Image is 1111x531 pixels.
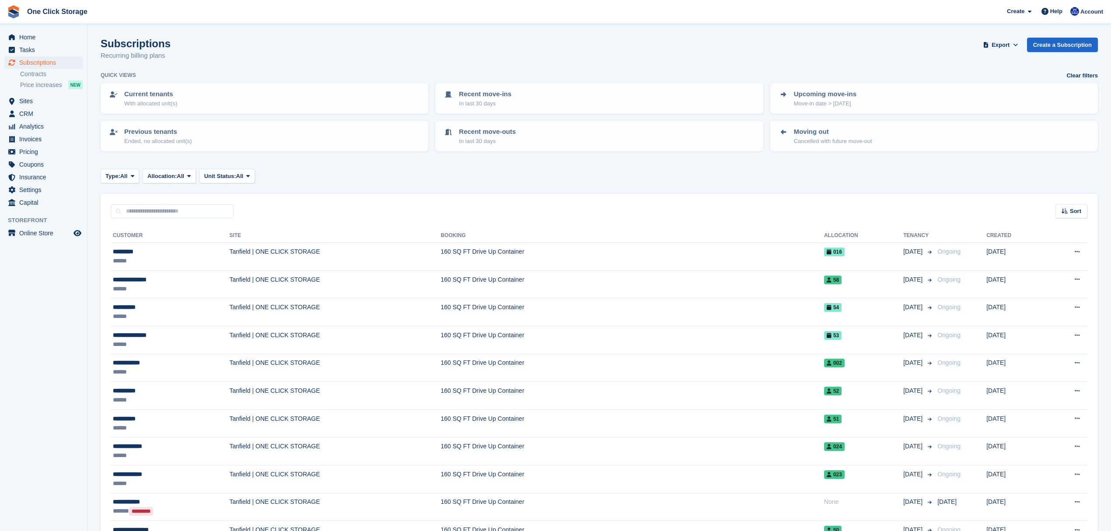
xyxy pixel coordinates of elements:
span: 024 [824,442,845,451]
a: Previous tenants Ended, no allocated unit(s) [101,122,427,150]
span: All [120,172,128,181]
span: [DATE] [903,358,924,367]
p: Ended, no allocated unit(s) [124,137,192,146]
a: menu [4,95,83,107]
th: Tenancy [903,229,934,243]
th: Customer [111,229,229,243]
td: 160 SQ FT Drive Up Container [440,243,824,271]
span: Subscriptions [19,56,72,69]
td: [DATE] [986,298,1045,326]
span: [DATE] [937,498,957,505]
span: Capital [19,196,72,209]
span: 53 [824,331,842,340]
td: [DATE] [986,326,1045,354]
span: Sort [1070,207,1081,216]
span: Ongoing [937,471,961,478]
td: Tanfield | ONE CLICK STORAGE [229,270,440,298]
p: Recurring billing plans [101,51,171,61]
span: Pricing [19,146,72,158]
div: None [824,497,903,507]
td: 160 SQ FT Drive Up Container [440,270,824,298]
span: [DATE] [903,386,924,395]
img: Thomas [1070,7,1079,16]
p: Move-in date > [DATE] [794,99,856,108]
span: Ongoing [937,415,961,422]
span: Home [19,31,72,43]
span: [DATE] [903,414,924,423]
button: Type: All [101,169,139,183]
a: Upcoming move-ins Move-in date > [DATE] [771,84,1097,113]
td: [DATE] [986,465,1045,493]
span: Account [1080,7,1103,16]
td: [DATE] [986,493,1045,521]
span: Ongoing [937,276,961,283]
p: Upcoming move-ins [794,89,856,99]
td: [DATE] [986,437,1045,465]
span: Help [1050,7,1062,16]
p: In last 30 days [459,99,511,108]
h1: Subscriptions [101,38,171,49]
span: Price increases [20,81,62,89]
a: menu [4,171,83,183]
td: Tanfield | ONE CLICK STORAGE [229,493,440,521]
td: Tanfield | ONE CLICK STORAGE [229,437,440,465]
p: Cancelled with future move-out [794,137,872,146]
td: 160 SQ FT Drive Up Container [440,354,824,382]
td: Tanfield | ONE CLICK STORAGE [229,326,440,354]
span: Tasks [19,44,72,56]
a: menu [4,196,83,209]
a: menu [4,108,83,120]
a: Contracts [20,70,83,78]
span: Ongoing [937,359,961,366]
td: Tanfield | ONE CLICK STORAGE [229,243,440,271]
a: One Click Storage [24,4,91,19]
span: Ongoing [937,443,961,450]
td: 160 SQ FT Drive Up Container [440,465,824,493]
td: Tanfield | ONE CLICK STORAGE [229,409,440,437]
td: 160 SQ FT Drive Up Container [440,326,824,354]
span: Export [992,41,1010,49]
span: [DATE] [903,442,924,451]
span: Sites [19,95,72,107]
span: 54 [824,303,842,312]
a: menu [4,31,83,43]
th: Booking [440,229,824,243]
td: [DATE] [986,382,1045,410]
a: Moving out Cancelled with future move-out [771,122,1097,150]
span: Ongoing [937,304,961,311]
span: [DATE] [903,303,924,312]
td: [DATE] [986,270,1045,298]
th: Allocation [824,229,903,243]
a: menu [4,44,83,56]
span: [DATE] [903,470,924,479]
th: Site [229,229,440,243]
span: Analytics [19,120,72,133]
p: Recent move-outs [459,127,516,137]
td: 160 SQ FT Drive Up Container [440,409,824,437]
span: Unit Status: [204,172,236,181]
p: With allocated unit(s) [124,99,177,108]
span: Storefront [8,216,87,225]
a: menu [4,133,83,145]
p: Current tenants [124,89,177,99]
a: menu [4,120,83,133]
td: 160 SQ FT Drive Up Container [440,298,824,326]
p: Recent move-ins [459,89,511,99]
a: Create a Subscription [1027,38,1098,52]
td: [DATE] [986,243,1045,271]
span: 52 [824,387,842,395]
a: Clear filters [1066,71,1098,80]
td: [DATE] [986,354,1045,382]
span: 58 [824,276,842,284]
h6: Quick views [101,71,136,79]
td: Tanfield | ONE CLICK STORAGE [229,382,440,410]
span: [DATE] [903,247,924,256]
th: Created [986,229,1045,243]
span: Ongoing [937,248,961,255]
div: NEW [68,80,83,89]
span: Ongoing [937,332,961,339]
span: Settings [19,184,72,196]
span: [DATE] [903,275,924,284]
button: Allocation: All [143,169,196,183]
a: Current tenants With allocated unit(s) [101,84,427,113]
